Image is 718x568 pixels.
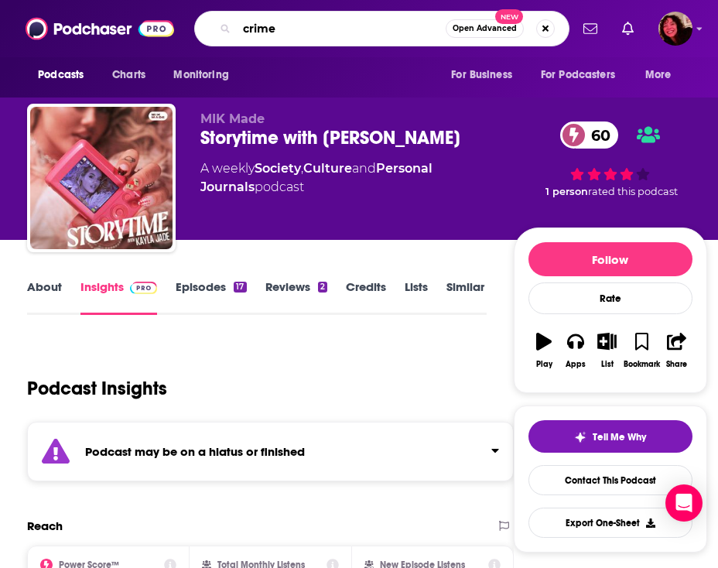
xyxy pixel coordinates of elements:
[665,484,703,522] div: Open Intercom Messenger
[451,64,512,86] span: For Business
[27,60,104,90] button: open menu
[27,518,63,533] h2: Reach
[528,242,692,276] button: Follow
[27,279,62,315] a: About
[528,282,692,314] div: Rate
[80,279,157,315] a: InsightsPodchaser Pro
[531,60,638,90] button: open menu
[541,64,615,86] span: For Podcasters
[545,186,588,197] span: 1 person
[255,161,301,176] a: Society
[536,360,552,369] div: Play
[658,12,692,46] span: Logged in as Kathryn-Musilek
[173,64,228,86] span: Monitoring
[514,111,707,207] div: 60 1 personrated this podcast
[528,420,692,453] button: tell me why sparkleTell Me Why
[528,323,560,378] button: Play
[588,186,678,197] span: rated this podcast
[591,323,623,378] button: List
[38,64,84,86] span: Podcasts
[560,121,618,149] a: 60
[27,422,514,481] section: Click to expand status details
[112,64,145,86] span: Charts
[658,12,692,46] button: Show profile menu
[495,9,523,24] span: New
[576,121,618,149] span: 60
[566,360,586,369] div: Apps
[200,159,514,197] div: A weekly podcast
[265,279,327,315] a: Reviews2
[162,60,248,90] button: open menu
[26,14,174,43] img: Podchaser - Follow, Share and Rate Podcasts
[318,282,327,293] div: 2
[658,12,692,46] img: User Profile
[130,282,157,294] img: Podchaser Pro
[440,60,532,90] button: open menu
[645,64,672,86] span: More
[303,161,352,176] a: Culture
[601,360,614,369] div: List
[200,161,433,194] a: Personal Journals
[559,323,591,378] button: Apps
[405,279,428,315] a: Lists
[27,377,167,400] h1: Podcast Insights
[624,360,660,369] div: Bookmark
[200,111,265,126] span: MIK Made
[661,323,692,378] button: Share
[102,60,155,90] a: Charts
[634,60,691,90] button: open menu
[574,431,586,443] img: tell me why sparkle
[194,11,569,46] div: Search podcasts, credits, & more...
[528,465,692,495] a: Contact This Podcast
[593,431,646,443] span: Tell Me Why
[623,323,661,378] button: Bookmark
[666,360,687,369] div: Share
[30,107,173,249] img: Storytime with Kayla Jade
[237,16,446,41] input: Search podcasts, credits, & more...
[528,508,692,538] button: Export One-Sheet
[176,279,246,315] a: Episodes17
[616,15,640,42] a: Show notifications dropdown
[446,279,484,315] a: Similar
[446,19,524,38] button: Open AdvancedNew
[234,282,246,293] div: 17
[453,25,517,33] span: Open Advanced
[85,444,305,459] strong: Podcast may be on a hiatus or finished
[301,161,303,176] span: ,
[352,161,376,176] span: and
[346,279,386,315] a: Credits
[577,15,603,42] a: Show notifications dropdown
